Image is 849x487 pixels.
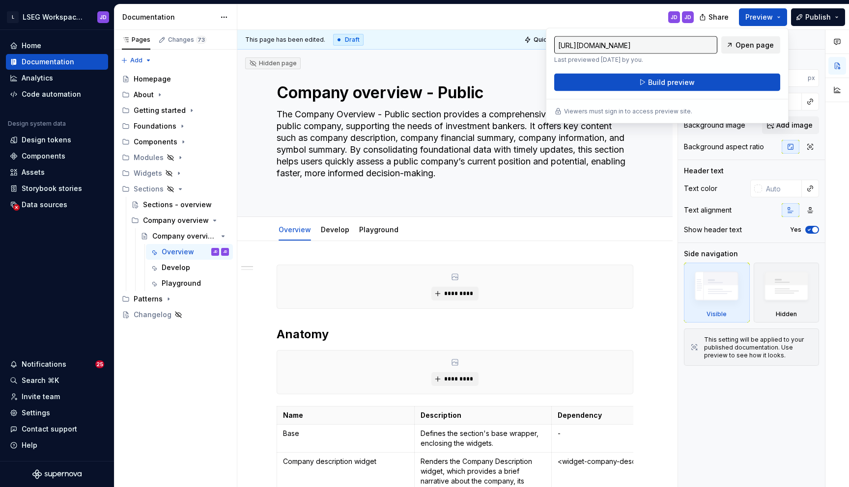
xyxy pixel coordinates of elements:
[223,247,227,257] div: JD
[118,165,233,181] div: Widgets
[707,310,727,318] div: Visible
[143,200,212,210] div: Sections - overview
[684,184,717,193] div: Text color
[275,107,631,193] textarea: The Company Overview - Public section provides a comprehensive snapshot of a public company, supp...
[22,200,67,210] div: Data sources
[130,56,142,64] span: Add
[275,81,631,105] textarea: Company overview - Public
[118,87,233,103] div: About
[22,167,45,177] div: Assets
[421,410,546,420] p: Description
[134,90,154,100] div: About
[6,132,108,148] a: Design tokens
[127,197,233,213] a: Sections - overview
[564,108,692,115] p: Viewers must sign in to access preview site.
[118,134,233,150] div: Components
[6,164,108,180] a: Assets
[118,307,233,323] a: Changelog
[754,263,820,323] div: Hidden
[333,34,364,46] div: Draft
[22,359,66,369] div: Notifications
[684,166,724,176] div: Header text
[554,74,780,91] button: Build preview
[283,457,408,466] p: Company description widget
[684,205,732,215] div: Text alignment
[355,219,402,240] div: Playground
[118,118,233,134] div: Foundations
[762,116,819,134] button: Add image
[776,120,813,130] span: Add image
[127,213,233,228] div: Company overview
[6,389,108,405] a: Invite team
[6,437,108,453] button: Help
[8,120,66,128] div: Design system data
[100,13,107,21] div: JD
[6,181,108,196] a: Storybook stories
[134,74,171,84] div: Homepage
[22,184,82,193] div: Storybook stories
[6,373,108,388] button: Search ⌘K
[134,137,177,147] div: Components
[359,225,398,234] a: Playground
[134,184,164,194] div: Sections
[22,392,60,402] div: Invite team
[143,216,209,225] div: Company overview
[134,310,171,320] div: Changelog
[134,168,162,178] div: Widgets
[791,8,845,26] button: Publish
[162,247,194,257] div: Overview
[321,225,349,234] a: Develop
[671,13,678,21] div: JD
[134,153,164,162] div: Modules
[421,429,546,448] p: Defines the section's base wrapper, enclosing the widgets.
[279,225,311,234] a: Overview
[118,103,233,118] div: Getting started
[317,219,353,240] div: Develop
[162,278,201,288] div: Playground
[22,408,50,418] div: Settings
[213,247,217,257] div: JD
[6,86,108,102] a: Code automation
[6,70,108,86] a: Analytics
[745,12,773,22] span: Preview
[196,36,206,44] span: 73
[684,263,750,323] div: Visible
[95,360,104,368] span: 25
[134,121,176,131] div: Foundations
[23,12,85,22] div: LSEG Workspace Design System
[558,429,683,438] p: -
[558,457,683,466] p: <widget-company-description>
[22,89,81,99] div: Code automation
[6,148,108,164] a: Components
[118,291,233,307] div: Patterns
[6,54,108,70] a: Documentation
[168,36,206,44] div: Changes
[2,6,112,27] button: LLSEG Workspace Design SystemJD
[770,69,808,87] input: Auto
[521,33,580,47] button: Quick preview
[7,11,19,23] div: L
[6,356,108,372] button: Notifications25
[684,120,745,130] div: Background image
[22,376,59,385] div: Search ⌘K
[554,56,717,64] p: Last previewed [DATE] by you.
[146,275,233,291] a: Playground
[22,424,77,434] div: Contact support
[776,310,797,318] div: Hidden
[22,57,74,67] div: Documentation
[805,12,831,22] span: Publish
[22,73,53,83] div: Analytics
[283,429,408,438] p: Base
[648,78,695,87] span: Build preview
[534,36,576,44] span: Quick preview
[118,150,233,165] div: Modules
[708,12,729,22] span: Share
[6,421,108,437] button: Contact support
[736,40,774,50] span: Open page
[808,74,815,82] p: px
[146,244,233,260] a: OverviewJDJD
[22,41,41,51] div: Home
[684,13,691,21] div: JD
[118,71,233,323] div: Page tree
[694,8,735,26] button: Share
